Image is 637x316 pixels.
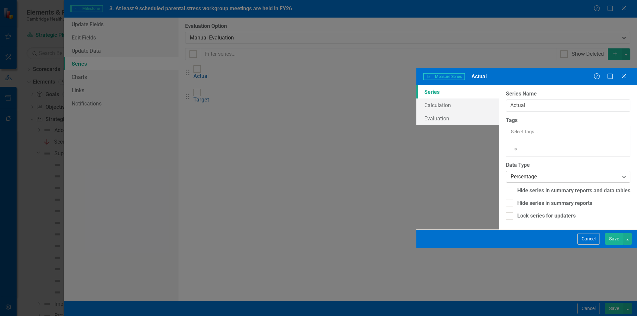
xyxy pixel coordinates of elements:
[517,212,576,220] div: Lock series for updaters
[416,85,499,98] a: Series
[506,90,630,98] label: Series Name
[506,99,630,112] input: Series Name
[517,200,592,207] div: Hide series in summary reports
[577,233,600,245] button: Cancel
[511,173,619,180] div: Percentage
[416,98,499,112] a: Calculation
[416,112,499,125] a: Evaluation
[471,73,487,80] span: Actual
[511,128,625,135] div: Select Tags...
[423,73,465,80] span: Measure Series
[517,187,630,195] div: Hide series in summary reports and data tables
[506,161,630,169] label: Data Type
[605,233,623,245] button: Save
[506,117,630,124] label: Tags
